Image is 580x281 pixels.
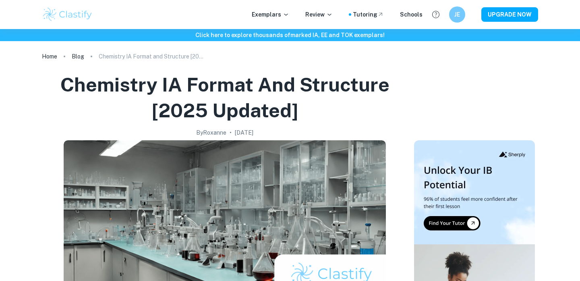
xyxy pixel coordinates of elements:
[2,31,578,40] h6: Click here to explore thousands of marked IA, EE and TOK exemplars !
[45,72,404,123] h1: Chemistry IA Format and Structure [2025 updated]
[305,10,333,19] p: Review
[400,10,423,19] a: Schools
[235,128,253,137] h2: [DATE]
[72,51,84,62] a: Blog
[481,7,538,22] button: UPGRADE NOW
[453,10,462,19] h6: JE
[252,10,289,19] p: Exemplars
[42,51,57,62] a: Home
[196,128,226,137] h2: By Roxanne
[353,10,384,19] a: Tutoring
[230,128,232,137] p: •
[449,6,465,23] button: JE
[429,8,443,21] button: Help and Feedback
[99,52,203,61] p: Chemistry IA Format and Structure [2025 updated]
[42,6,93,23] img: Clastify logo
